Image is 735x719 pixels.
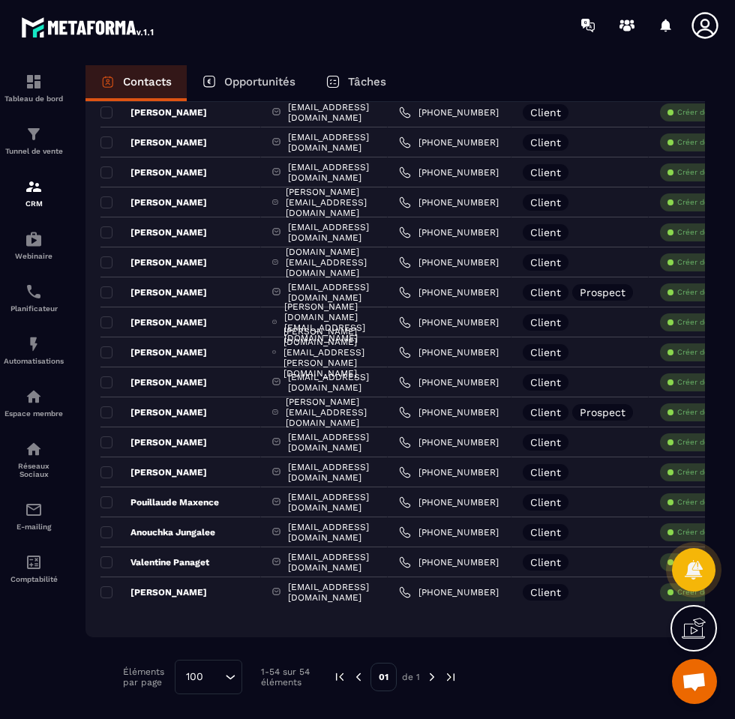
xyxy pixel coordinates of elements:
a: automationsautomationsWebinaire [4,219,64,271]
img: formation [25,125,43,143]
p: Client [530,137,561,148]
p: [PERSON_NAME] [100,376,207,388]
p: 01 [370,663,397,691]
a: [PHONE_NUMBER] [399,226,499,238]
a: Open chat [672,659,717,704]
img: automations [25,335,43,353]
a: automationsautomationsEspace membre [4,376,64,429]
p: [PERSON_NAME] [100,136,207,148]
p: Client [530,317,561,328]
p: Tunnel de vente [4,147,64,155]
p: Client [530,407,561,418]
p: Client [530,497,561,508]
p: [PERSON_NAME] [100,286,207,298]
a: [PHONE_NUMBER] [399,286,499,298]
p: Espace membre [4,409,64,418]
p: Opportunités [224,75,295,88]
a: Contacts [85,65,187,101]
a: Opportunités [187,65,310,101]
p: Prospect [580,287,625,298]
a: [PHONE_NUMBER] [399,256,499,268]
p: [PERSON_NAME] [100,166,207,178]
a: [PHONE_NUMBER] [399,316,499,328]
p: Client [530,257,561,268]
p: Client [530,467,561,478]
a: [PHONE_NUMBER] [399,436,499,448]
a: Tâches [310,65,401,101]
a: [PHONE_NUMBER] [399,556,499,568]
p: CRM [4,199,64,208]
p: [PERSON_NAME] [100,196,207,208]
p: Client [530,527,561,538]
p: Client [530,107,561,118]
img: next [444,670,457,684]
p: [PERSON_NAME] [100,346,207,358]
a: formationformationTableau de bord [4,61,64,114]
p: Réseaux Sociaux [4,462,64,478]
p: Client [530,287,561,298]
img: scheduler [25,283,43,301]
p: Webinaire [4,252,64,260]
p: Valentine Panaget [100,556,209,568]
span: 100 [181,669,208,685]
a: [PHONE_NUMBER] [399,166,499,178]
p: [PERSON_NAME] [100,106,207,118]
p: Client [530,377,561,388]
p: Automatisations [4,357,64,365]
p: Éléments par page [123,667,167,688]
p: [PERSON_NAME] [100,316,207,328]
p: [PERSON_NAME] [100,226,207,238]
p: Anouchka Jungalee [100,526,215,538]
img: social-network [25,440,43,458]
img: prev [352,670,365,684]
a: formationformationTunnel de vente [4,114,64,166]
p: Client [530,227,561,238]
a: formationformationCRM [4,166,64,219]
input: Search for option [208,669,221,685]
p: Client [530,557,561,568]
img: automations [25,388,43,406]
img: accountant [25,553,43,571]
a: [PHONE_NUMBER] [399,496,499,508]
img: automations [25,230,43,248]
img: prev [333,670,346,684]
p: Client [530,167,561,178]
div: Search for option [175,660,242,694]
a: [PHONE_NUMBER] [399,346,499,358]
img: next [425,670,439,684]
img: formation [25,73,43,91]
p: Client [530,587,561,598]
p: [PERSON_NAME] [100,256,207,268]
a: accountantaccountantComptabilité [4,542,64,595]
a: [PHONE_NUMBER] [399,196,499,208]
a: social-networksocial-networkRéseaux Sociaux [4,429,64,490]
p: Pouillaude Maxence [100,496,219,508]
p: Prospect [580,407,625,418]
p: Client [530,197,561,208]
p: Planificateur [4,304,64,313]
a: [PHONE_NUMBER] [399,466,499,478]
a: automationsautomationsAutomatisations [4,324,64,376]
p: [PERSON_NAME] [100,406,207,418]
a: [PHONE_NUMBER] [399,586,499,598]
p: Tableau de bord [4,94,64,103]
p: E-mailing [4,523,64,531]
p: Contacts [123,75,172,88]
img: logo [21,13,156,40]
p: Client [530,347,561,358]
p: 1-54 sur 54 éléments [261,667,310,688]
img: email [25,501,43,519]
a: [PHONE_NUMBER] [399,406,499,418]
a: [PHONE_NUMBER] [399,526,499,538]
p: Tâches [348,75,386,88]
a: [PHONE_NUMBER] [399,136,499,148]
p: [PERSON_NAME] [100,436,207,448]
a: [PHONE_NUMBER] [399,376,499,388]
p: de 1 [402,671,420,683]
a: schedulerschedulerPlanificateur [4,271,64,324]
p: Comptabilité [4,575,64,583]
p: [PERSON_NAME] [100,466,207,478]
p: Client [530,437,561,448]
a: [PHONE_NUMBER] [399,106,499,118]
img: formation [25,178,43,196]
